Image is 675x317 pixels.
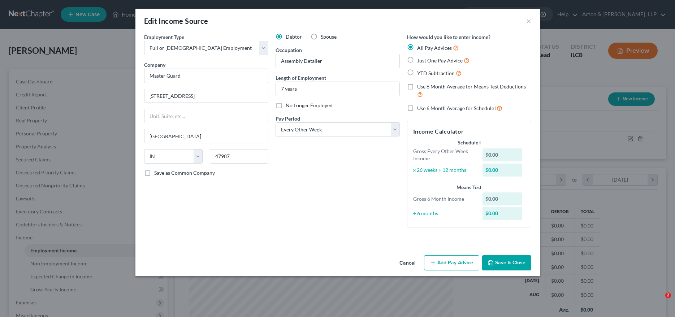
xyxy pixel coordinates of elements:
div: Means Test [413,184,525,191]
span: No Longer Employed [286,102,333,108]
label: Occupation [276,46,302,54]
span: 2 [665,292,671,298]
input: Enter zip... [210,149,268,164]
input: Search company by name... [144,69,268,83]
button: × [526,17,531,25]
span: All Pay Advices [417,45,452,51]
input: Unit, Suite, etc... [144,109,268,123]
span: Spouse [321,34,337,40]
label: Length of Employment [276,74,326,82]
label: How would you like to enter income? [407,33,490,41]
span: YTD Subtraction [417,70,455,76]
input: ex: 2 years [276,82,399,96]
span: Employment Type [144,34,184,40]
input: Enter address... [144,89,268,103]
h5: Income Calculator [413,127,525,136]
div: Edit Income Source [144,16,208,26]
span: Use 6 Month Average for Schedule I [417,105,497,111]
div: x 26 weeks ÷ 12 months [410,166,479,174]
input: Enter city... [144,129,268,143]
span: Use 6 Month Average for Means Test Deductions [417,83,526,90]
div: Schedule I [413,139,525,146]
div: ÷ 6 months [410,210,479,217]
div: Gross 6 Month Income [410,195,479,203]
span: Debtor [286,34,302,40]
button: Save & Close [482,255,531,270]
div: $0.00 [483,148,522,161]
span: Pay Period [276,116,300,122]
div: $0.00 [483,164,522,177]
button: Add Pay Advice [424,255,479,270]
span: Save as Common Company [154,170,215,176]
input: -- [276,54,399,68]
div: $0.00 [483,192,522,205]
span: Company [144,62,165,68]
div: $0.00 [483,207,522,220]
iframe: Intercom live chat [650,292,668,310]
div: Gross Every Other Week Income [410,148,479,162]
button: Cancel [394,256,421,270]
span: Just One Pay Advice [417,57,463,64]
